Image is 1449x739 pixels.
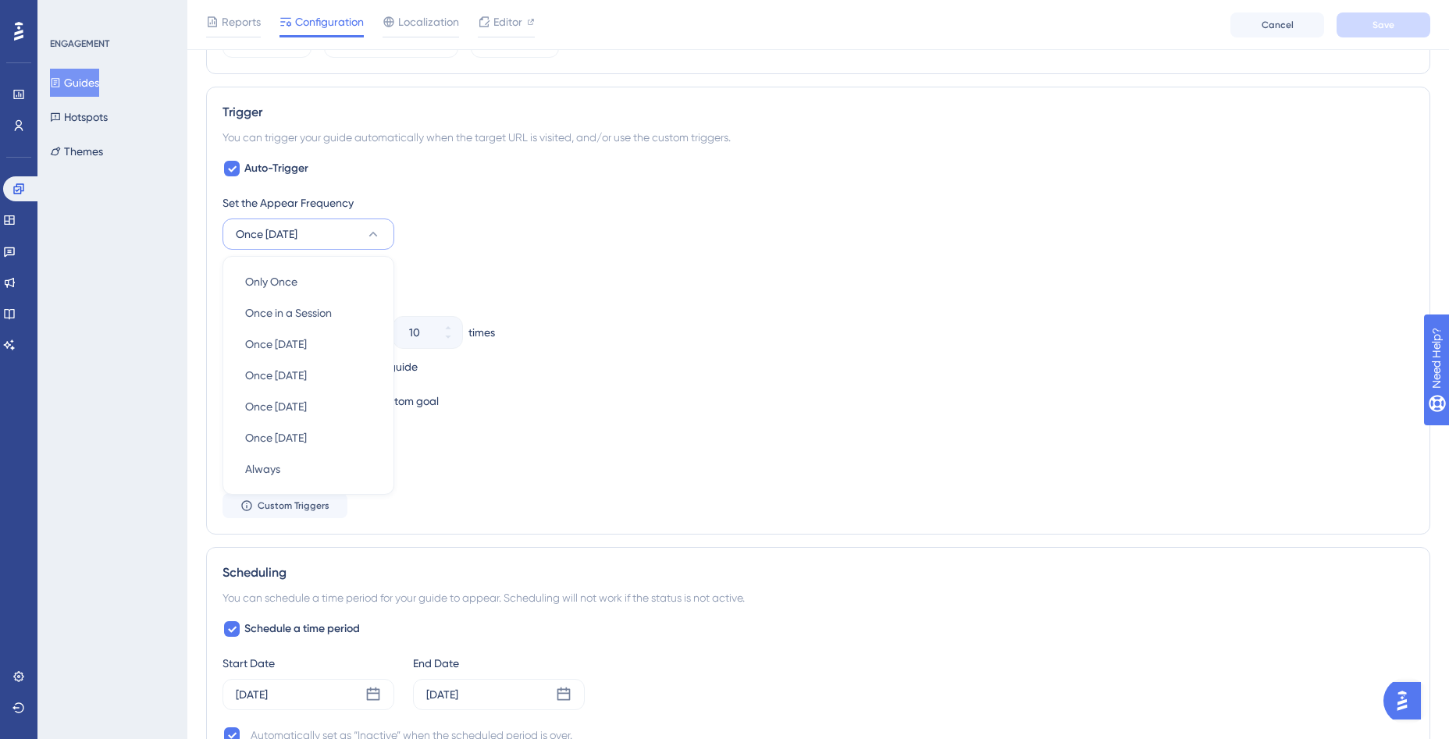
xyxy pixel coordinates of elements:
span: Only Once [245,272,297,291]
div: End Date [413,654,585,673]
div: Set the Appear Frequency [223,194,1414,212]
span: Custom Triggers [258,499,329,512]
button: Guides [50,69,99,97]
span: Cancel [1262,19,1294,31]
span: Localization [398,12,459,31]
div: Trigger [223,103,1414,122]
button: Once in a Session [233,297,384,329]
span: Save [1372,19,1394,31]
button: Once [DATE] [223,219,394,250]
button: Cancel [1230,12,1324,37]
span: Reports [222,12,261,31]
div: [DATE] [426,685,458,704]
span: Once [DATE] [245,397,307,416]
div: [DATE] [236,685,268,704]
div: Scheduling [223,563,1414,582]
span: Once [DATE] [245,335,307,354]
span: Need Help? [37,4,98,23]
button: Once [DATE] [233,329,384,360]
span: Schedule a time period [244,620,360,638]
span: Once [DATE] [245,428,307,447]
span: Once in a Session [245,304,332,322]
span: Once [DATE] [236,225,297,243]
button: Only Once [233,266,384,297]
div: You can schedule a time period for your guide to appear. Scheduling will not work if the status i... [223,588,1414,607]
div: Stop Trigger [223,262,1414,281]
div: You can trigger your guide automatically when the target URL is visited, and/or use the custom tr... [223,128,1414,147]
button: Save [1337,12,1430,37]
span: Configuration [295,12,364,31]
span: Always [245,460,280,478]
button: Once [DATE] [233,391,384,422]
button: Custom Triggers [223,493,347,518]
button: Always [233,453,384,485]
span: Once [DATE] [245,366,307,385]
button: Hotspots [50,103,108,131]
span: Auto-Trigger [244,159,308,178]
button: Themes [50,137,103,165]
div: Start Date [223,654,394,673]
button: Once [DATE] [233,422,384,453]
button: Once [DATE] [233,360,384,391]
iframe: UserGuiding AI Assistant Launcher [1383,677,1430,724]
div: ENGAGEMENT [50,37,109,50]
span: Editor [493,12,522,31]
div: times [468,323,495,342]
